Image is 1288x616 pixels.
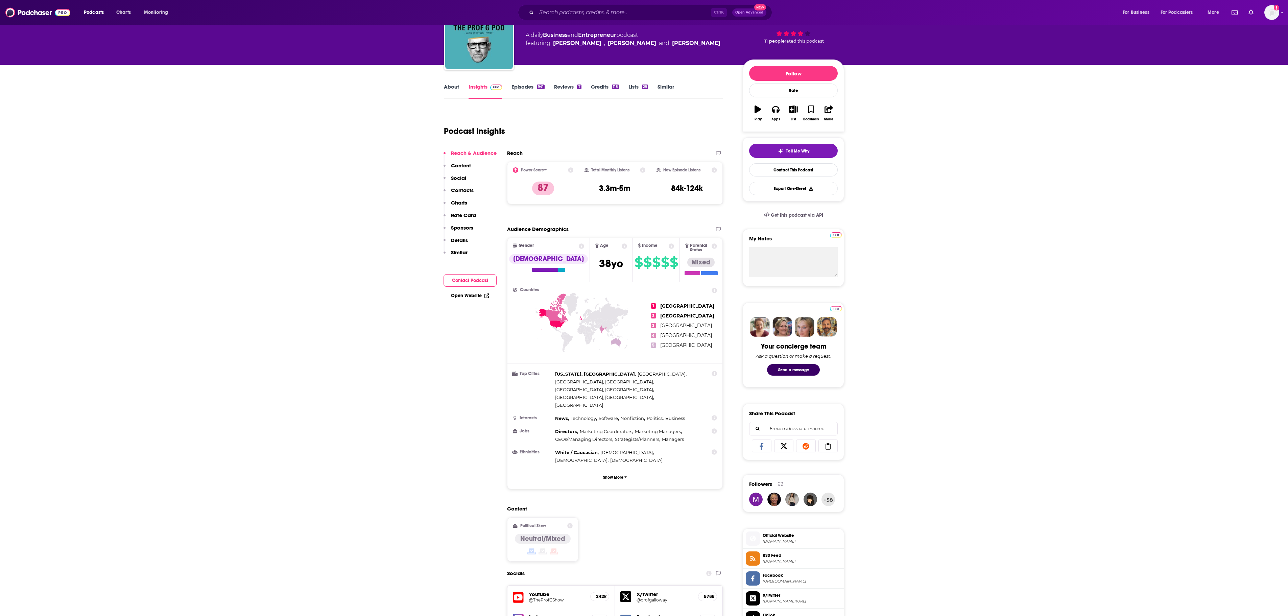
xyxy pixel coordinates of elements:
[749,422,838,435] div: Search followers
[687,258,715,267] div: Mixed
[543,32,568,38] a: Business
[660,303,714,309] span: [GEOGRAPHIC_DATA]
[520,288,539,292] span: Countries
[526,31,720,47] div: A daily podcast
[524,5,779,20] div: Search podcasts, credits, & more...
[663,168,700,172] h2: New Episode Listens
[577,85,581,89] div: 7
[637,597,693,602] h5: @profgalloway
[830,305,842,311] a: Pro website
[755,422,832,435] input: Email address or username...
[763,539,841,544] span: profgmedia.com
[451,175,466,181] p: Social
[451,237,468,243] p: Details
[555,456,609,464] span: ,
[764,39,785,44] span: 11 people
[603,475,623,480] p: Show More
[820,101,838,125] button: Share
[620,416,644,421] span: Nonfiction
[444,199,467,212] button: Charts
[600,450,653,455] span: [DEMOGRAPHIC_DATA]
[615,435,660,443] span: ,
[796,440,816,452] a: Share on Reddit
[513,372,552,376] h3: Top Cities
[743,6,844,48] div: 87 11 peoplerated this podcast
[511,84,545,99] a: Episodes941
[785,101,802,125] button: List
[763,532,841,539] span: Official Website
[749,235,838,247] label: My Notes
[749,144,838,158] button: tell me why sparkleTell Me Why
[599,414,619,422] span: ,
[620,414,645,422] span: ,
[526,39,720,47] span: featuring
[821,493,835,506] button: +58
[660,313,714,319] span: [GEOGRAPHIC_DATA]
[444,274,497,287] button: Contact Podcast
[5,6,70,19] img: Podchaser - Follow, Share and Rate Podcasts
[830,232,842,238] img: Podchaser Pro
[591,168,629,172] h2: Total Monthly Listens
[635,428,682,435] span: ,
[642,243,658,248] span: Income
[451,199,467,206] p: Charts
[555,371,635,377] span: [US_STATE], [GEOGRAPHIC_DATA]
[571,416,596,421] span: Technology
[671,183,703,193] h3: 84k-124k
[755,117,762,121] div: Play
[642,85,648,89] div: 29
[824,117,833,121] div: Share
[451,150,497,156] p: Reach & Audience
[444,224,473,237] button: Sponsors
[652,257,660,268] span: $
[580,428,633,435] span: ,
[662,436,684,442] span: Managers
[1264,5,1279,20] button: Show profile menu
[711,8,727,17] span: Ctrl K
[1264,5,1279,20] span: Logged in as AnnaO
[571,414,597,422] span: ,
[651,342,656,348] span: 5
[750,317,770,337] img: Sydney Profile
[139,7,177,18] button: open menu
[637,591,693,597] h5: X/Twitter
[767,364,820,376] button: Send a message
[578,32,616,38] a: Entrepreneur
[803,117,819,121] div: Bookmark
[555,394,654,401] span: ,
[665,416,685,421] span: Business
[513,416,552,420] h3: Interests
[651,313,656,318] span: 2
[802,101,820,125] button: Bookmark
[612,85,619,89] div: 118
[568,32,578,38] span: and
[555,449,599,456] span: ,
[444,237,468,250] button: Details
[555,386,654,394] span: ,
[804,493,817,506] a: inkspillr
[116,8,131,17] span: Charts
[638,371,686,377] span: [GEOGRAPHIC_DATA]
[767,493,781,506] a: dougstandley
[761,342,826,351] div: Your concierge team
[444,212,476,224] button: Rate Card
[555,428,578,435] span: ,
[555,436,612,442] span: CEOs/Managing Directors
[555,416,568,421] span: News
[746,531,841,546] a: Official Website[DOMAIN_NAME]
[451,187,474,193] p: Contacts
[643,257,651,268] span: $
[785,39,824,44] span: rated this podcast
[763,599,841,604] span: twitter.com/profgalloway
[1264,5,1279,20] img: User Profile
[509,254,588,264] div: [DEMOGRAPHIC_DATA]
[749,410,795,417] h3: Share This Podcast
[670,257,678,268] span: $
[1208,8,1219,17] span: More
[604,39,605,47] span: ,
[599,257,623,270] span: 38 yo
[444,162,471,175] button: Content
[600,449,654,456] span: ,
[555,387,653,392] span: [GEOGRAPHIC_DATA], [GEOGRAPHIC_DATA]
[749,163,838,176] a: Contact This Podcast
